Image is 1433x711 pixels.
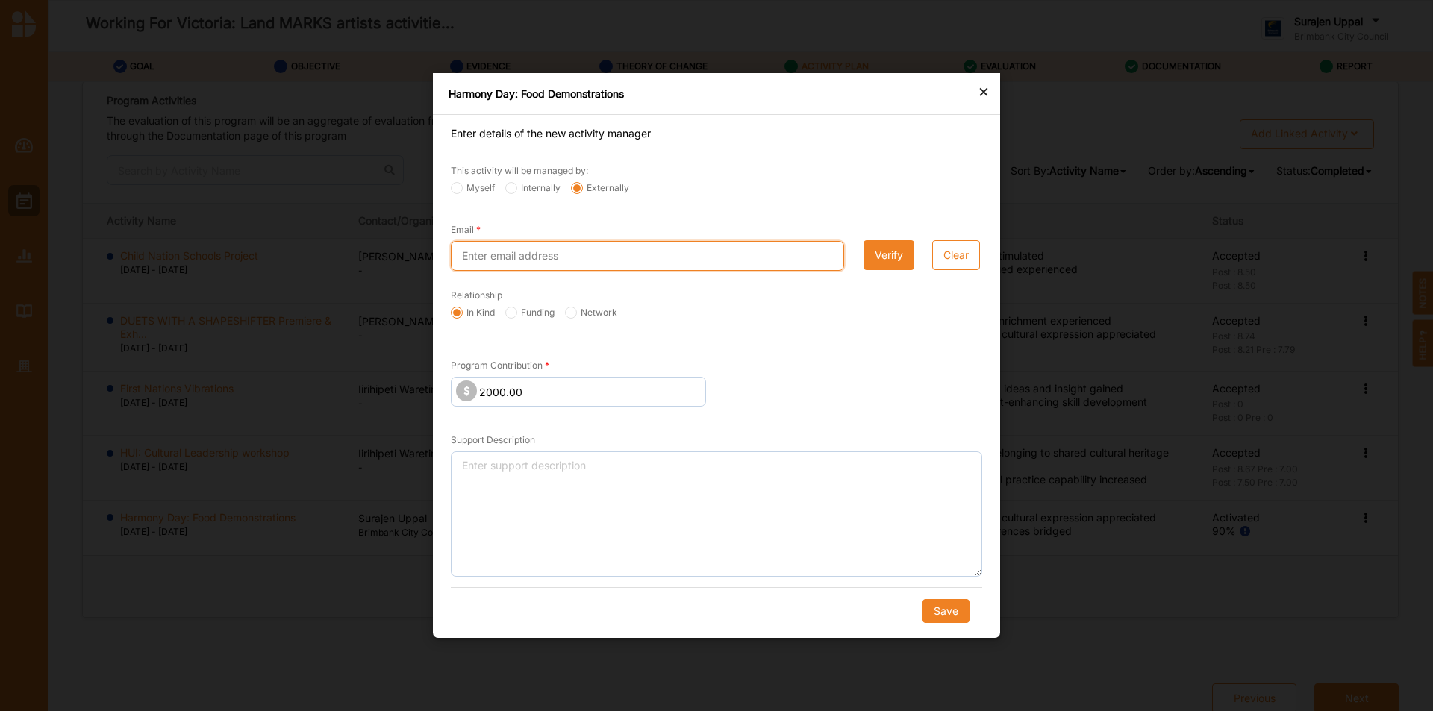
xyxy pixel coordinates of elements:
[922,599,970,623] button: Save
[932,240,980,270] button: Clear
[451,307,495,319] label: In Kind
[451,165,588,177] label: This activity will be managed by:
[451,241,844,271] input: Enter email address
[978,82,990,100] div: ×
[571,182,629,194] label: Externally
[505,307,555,319] label: Funding
[451,182,495,194] label: Myself
[451,289,502,301] label: Relationship
[451,125,651,141] label: Enter details of the new activity manager
[449,86,984,101] div: Harmony Day: Food Demonstrations
[565,307,577,319] input: Network
[451,224,481,236] label: Email
[451,182,463,194] input: Myself
[565,307,617,319] label: Network
[505,182,561,194] label: Internally
[451,377,706,407] input: 0.00
[571,182,583,194] input: Externally
[505,307,517,319] input: Funding
[864,240,914,270] button: Verify
[451,360,549,372] label: Program Contribution
[451,434,535,446] label: Support Description
[505,182,517,194] input: Internally
[451,307,463,319] input: In Kind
